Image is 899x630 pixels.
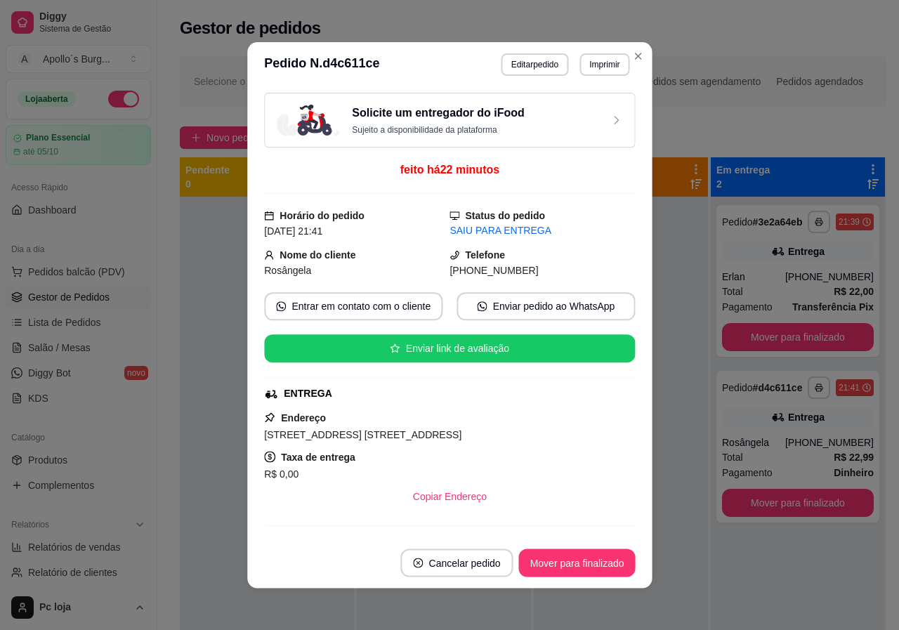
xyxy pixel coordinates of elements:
[264,250,274,260] span: user
[449,250,459,260] span: phone
[264,53,379,76] h3: Pedido N. d4c611ce
[465,249,505,261] strong: Telefone
[264,265,311,276] span: Rosângela
[352,124,525,136] p: Sujeito a disponibilidade da plataforma
[264,451,275,462] span: dollar
[264,211,274,221] span: calendar
[465,210,545,221] strong: Status do pedido
[264,412,275,423] span: pushpin
[264,429,461,440] span: [STREET_ADDRESS] [STREET_ADDRESS]
[626,45,649,67] button: Close
[276,301,286,311] span: whats-app
[281,412,326,424] strong: Endereço
[518,549,635,577] button: Mover para finalizado
[449,265,538,276] span: [PHONE_NUMBER]
[501,53,567,76] button: Editarpedido
[264,468,298,480] span: R$ 0,00
[449,223,635,238] div: SAIU PARA ENTREGA
[400,164,499,176] span: feito há 22 minutos
[413,558,423,567] span: close-circle
[264,334,635,362] button: starEnviar link de avaliação
[352,105,525,122] h3: Solicite um entregador do iFood
[276,105,346,136] img: delivery-image
[284,386,332,401] div: ENTREGA
[401,483,497,511] button: Copiar Endereço
[400,549,513,577] button: close-circleCancelar pedido
[281,452,355,463] strong: Taxa de entrega
[390,343,400,353] span: star
[449,211,459,221] span: desktop
[264,225,322,237] span: [DATE] 21:41
[579,53,629,76] button: Imprimir
[477,301,487,311] span: whats-app
[280,249,355,261] strong: Nome do cliente
[457,292,635,320] button: whats-appEnviar pedido ao WhatsApp
[280,210,365,221] strong: Horário do pedido
[264,292,442,320] button: whats-appEntrar em contato com o cliente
